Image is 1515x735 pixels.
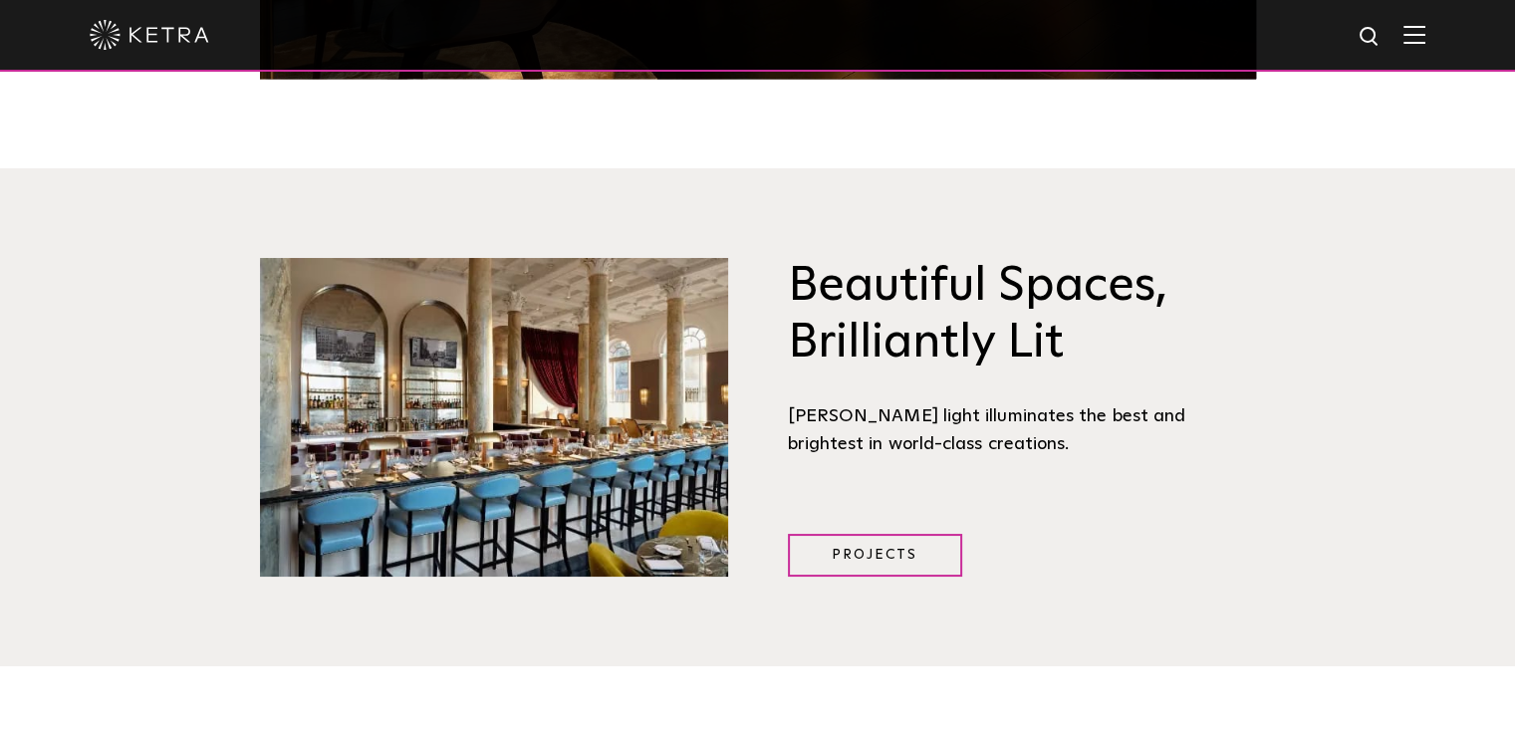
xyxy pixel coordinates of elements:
h3: Beautiful Spaces, Brilliantly Lit [788,258,1256,372]
img: Brilliantly Lit@2x [260,258,728,577]
a: Projects [788,534,962,577]
img: ketra-logo-2019-white [90,20,209,50]
img: Hamburger%20Nav.svg [1403,25,1425,44]
div: [PERSON_NAME] light illuminates the best and brightest in world-class creations. [788,402,1256,459]
img: search icon [1358,25,1383,50]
